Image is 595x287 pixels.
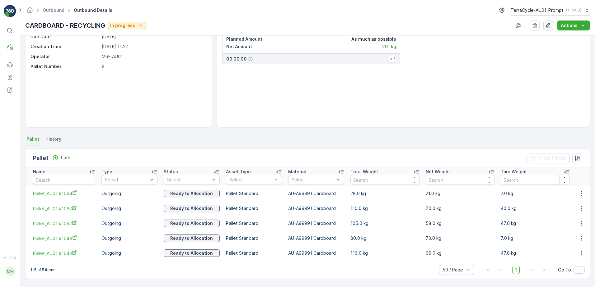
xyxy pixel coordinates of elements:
[498,216,573,231] td: 47.0 kg
[423,231,498,246] td: 73.0 kg
[512,266,520,274] span: 1
[347,186,423,201] td: 28.0 kg
[45,136,61,142] span: History
[30,53,99,60] p: Operator
[223,201,285,216] td: Pallet Standard
[423,216,498,231] td: 58.0 kg
[33,220,95,227] a: Pallet_AU01 #1052
[557,20,590,30] button: Actions
[223,231,285,246] td: Pallet Standard
[98,186,161,201] td: Outgoing
[350,175,419,185] input: Search
[33,190,95,197] a: Pallet_AU01 #1064
[25,21,105,30] p: CARDBOARD - RECYCLING
[105,177,148,183] p: Select
[43,7,64,13] a: Outbound
[423,246,498,261] td: 69.0 kg
[164,169,178,175] p: Status
[30,63,99,70] p: Pallet Number
[285,246,347,261] td: AU-A9999 I Cardboard
[101,169,112,175] p: Type
[223,186,285,201] td: Pallet Standard
[347,231,423,246] td: 80.0 kg
[226,56,247,62] p: 00 00 00
[102,53,205,60] p: MRF.AU01
[511,7,564,13] p: TerraCycle-AU01-Prompt
[226,36,262,42] p: Planned Amount
[426,169,450,175] p: Net Weight
[498,246,573,261] td: 47.0 kg
[501,175,570,185] input: Search
[292,177,335,183] p: Select
[170,190,213,197] p: Ready to Allocation
[382,43,396,50] p: 291 kg
[102,43,205,50] p: [DATE] 11:22
[164,249,220,257] button: Ready to Allocation
[98,231,161,246] td: Outgoing
[170,250,213,256] p: Ready to Allocation
[98,201,161,216] td: Outgoing
[527,153,570,163] button: Clear Filters
[33,169,45,175] p: Name
[498,231,573,246] td: 7.0 kg
[226,43,252,50] p: Net Amount
[33,154,49,162] p: Pallet
[229,177,272,183] p: Select
[167,177,210,183] p: Select
[347,246,423,261] td: 116.0 kg
[170,235,213,241] p: Ready to Allocation
[288,169,306,175] p: Material
[351,36,396,42] p: As much as possible
[423,201,498,216] td: 70.0 kg
[98,216,161,231] td: Outgoing
[164,190,220,197] button: Ready to Allocation
[561,22,578,29] p: Actions
[33,175,95,185] input: Search
[164,235,220,242] button: Ready to Allocation
[33,205,95,212] a: Pallet_AU01 #1062
[61,155,70,161] p: Link
[498,201,573,216] td: 40.0 kg
[164,205,220,212] button: Ready to Allocation
[539,155,566,161] p: Clear Filters
[285,231,347,246] td: AU-A9999 I Cardboard
[73,7,114,13] span: Outbound Details
[501,169,527,175] p: Tare Weight
[98,246,161,261] td: Outgoing
[4,5,16,17] img: logo
[350,169,378,175] p: Total Weight
[50,154,73,162] button: Link
[285,201,347,216] td: AU-A9999 I Cardboard
[4,256,16,260] span: v 1.49.0
[426,175,495,185] input: Search
[30,43,99,50] p: Creation Time
[223,216,285,231] td: Pallet Standard
[26,136,39,142] span: Pallet
[102,34,205,40] p: [DATE]
[423,186,498,201] td: 21.0 kg
[498,186,573,201] td: 7.0 kg
[511,5,590,16] button: TerraCycle-AU01-Prompt(+10:00)
[347,201,423,216] td: 110.0 kg
[110,22,135,29] p: In progress
[26,9,33,14] a: Homepage
[33,250,95,257] a: Pallet_AU01 #1043
[285,216,347,231] td: AU-A9999 I Cardboard
[170,205,213,212] p: Ready to Allocation
[30,267,55,272] p: 1-5 of 5 items
[558,267,571,273] span: Go To
[4,261,16,282] button: MM
[5,266,15,276] div: MM
[164,220,220,227] button: Ready to Allocation
[33,235,95,242] a: Pallet_AU01 #1048
[226,169,251,175] p: Asset Type
[170,220,213,226] p: Ready to Allocation
[102,63,205,70] p: 8
[108,22,146,29] button: In progress
[566,8,581,13] p: ( +10:00 )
